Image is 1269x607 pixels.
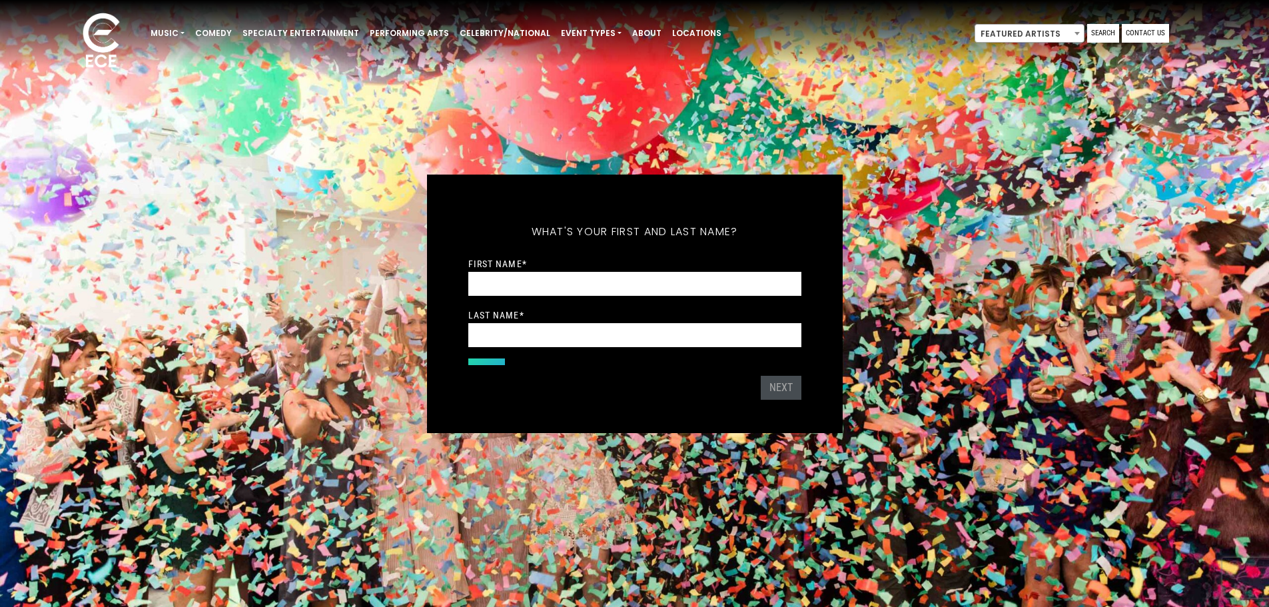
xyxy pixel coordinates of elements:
[667,22,727,45] a: Locations
[468,309,524,321] label: Last Name
[190,22,237,45] a: Comedy
[237,22,364,45] a: Specialty Entertainment
[68,9,135,74] img: ece_new_logo_whitev2-1.png
[556,22,627,45] a: Event Types
[975,25,1084,43] span: Featured Artists
[1087,24,1119,43] a: Search
[454,22,556,45] a: Celebrity/National
[975,24,1084,43] span: Featured Artists
[468,258,527,270] label: First Name
[1122,24,1169,43] a: Contact Us
[364,22,454,45] a: Performing Arts
[145,22,190,45] a: Music
[627,22,667,45] a: About
[468,208,801,256] h5: What's your first and last name?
